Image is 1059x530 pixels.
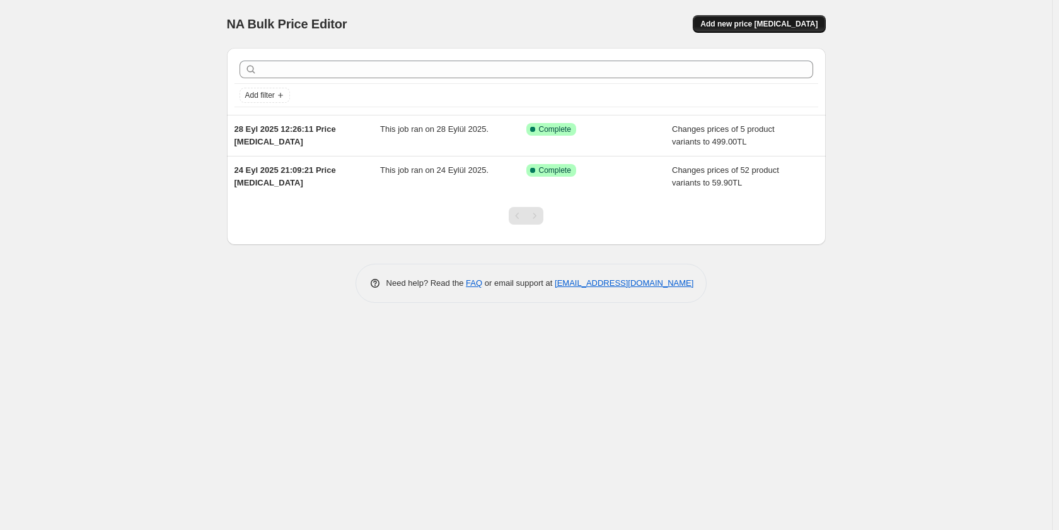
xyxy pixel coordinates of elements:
[234,165,336,187] span: 24 Eyl 2025 21:09:21 Price [MEDICAL_DATA]
[539,124,571,134] span: Complete
[672,165,779,187] span: Changes prices of 52 product variants to 59.90TL
[700,19,818,29] span: Add new price [MEDICAL_DATA]
[539,165,571,175] span: Complete
[693,15,825,33] button: Add new price [MEDICAL_DATA]
[466,278,482,288] a: FAQ
[509,207,543,225] nav: Pagination
[555,278,693,288] a: [EMAIL_ADDRESS][DOMAIN_NAME]
[672,124,775,146] span: Changes prices of 5 product variants to 499.00TL
[380,165,489,175] span: This job ran on 24 Eylül 2025.
[234,124,336,146] span: 28 Eyl 2025 12:26:11 Price [MEDICAL_DATA]
[380,124,489,134] span: This job ran on 28 Eylül 2025.
[240,88,290,103] button: Add filter
[482,278,555,288] span: or email support at
[386,278,466,288] span: Need help? Read the
[227,17,347,31] span: NA Bulk Price Editor
[245,90,275,100] span: Add filter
